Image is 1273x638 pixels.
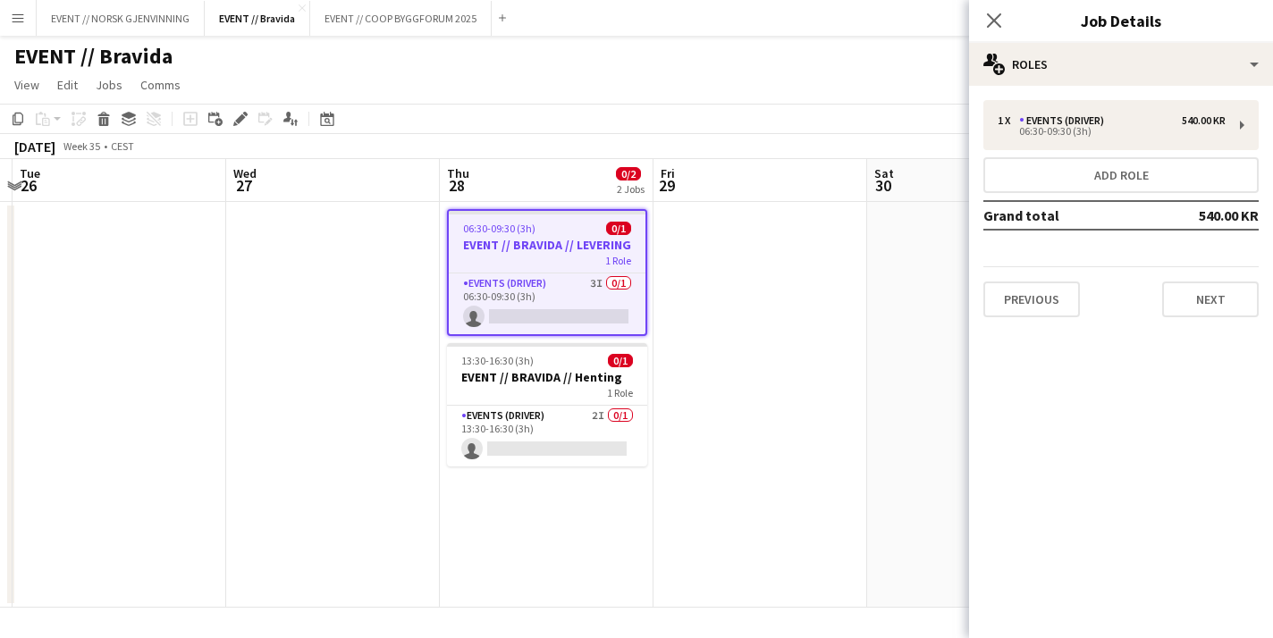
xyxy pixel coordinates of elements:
[872,175,894,196] span: 30
[983,201,1146,230] td: Grand total
[1162,281,1259,317] button: Next
[96,77,122,93] span: Jobs
[14,43,173,70] h1: EVENT // Bravida
[463,222,535,235] span: 06:30-09:30 (3h)
[140,77,181,93] span: Comms
[874,165,894,181] span: Sat
[50,73,85,97] a: Edit
[449,237,645,253] h3: EVENT // BRAVIDA // LEVERING
[969,43,1273,86] div: Roles
[608,354,633,367] span: 0/1
[20,165,40,181] span: Tue
[310,1,492,36] button: EVENT // COOP BYGGFORUM 2025
[969,9,1273,32] h3: Job Details
[14,77,39,93] span: View
[447,209,647,336] app-job-card: 06:30-09:30 (3h)0/1EVENT // BRAVIDA // LEVERING1 RoleEvents (Driver)3I0/106:30-09:30 (3h)
[59,139,104,153] span: Week 35
[447,343,647,466] app-job-card: 13:30-16:30 (3h)0/1EVENT // BRAVIDA // Henting1 RoleEvents (Driver)2I0/113:30-16:30 (3h)
[7,73,46,97] a: View
[605,254,631,267] span: 1 Role
[1019,114,1111,127] div: Events (Driver)
[661,165,675,181] span: Fri
[447,165,469,181] span: Thu
[658,175,675,196] span: 29
[461,354,534,367] span: 13:30-16:30 (3h)
[17,175,40,196] span: 26
[37,1,205,36] button: EVENT // NORSK GJENVINNING
[983,281,1080,317] button: Previous
[1146,201,1259,230] td: 540.00 KR
[133,73,188,97] a: Comms
[111,139,134,153] div: CEST
[607,386,633,399] span: 1 Role
[606,222,631,235] span: 0/1
[89,73,130,97] a: Jobs
[1182,114,1226,127] div: 540.00 KR
[998,114,1019,127] div: 1 x
[205,1,310,36] button: EVENT // Bravida
[444,175,469,196] span: 28
[57,77,78,93] span: Edit
[447,369,647,385] h3: EVENT // BRAVIDA // Henting
[617,182,645,196] div: 2 Jobs
[449,273,645,334] app-card-role: Events (Driver)3I0/106:30-09:30 (3h)
[231,175,257,196] span: 27
[14,138,55,155] div: [DATE]
[447,406,647,466] app-card-role: Events (Driver)2I0/113:30-16:30 (3h)
[998,127,1226,136] div: 06:30-09:30 (3h)
[983,157,1259,193] button: Add role
[616,167,641,180] span: 0/2
[233,165,257,181] span: Wed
